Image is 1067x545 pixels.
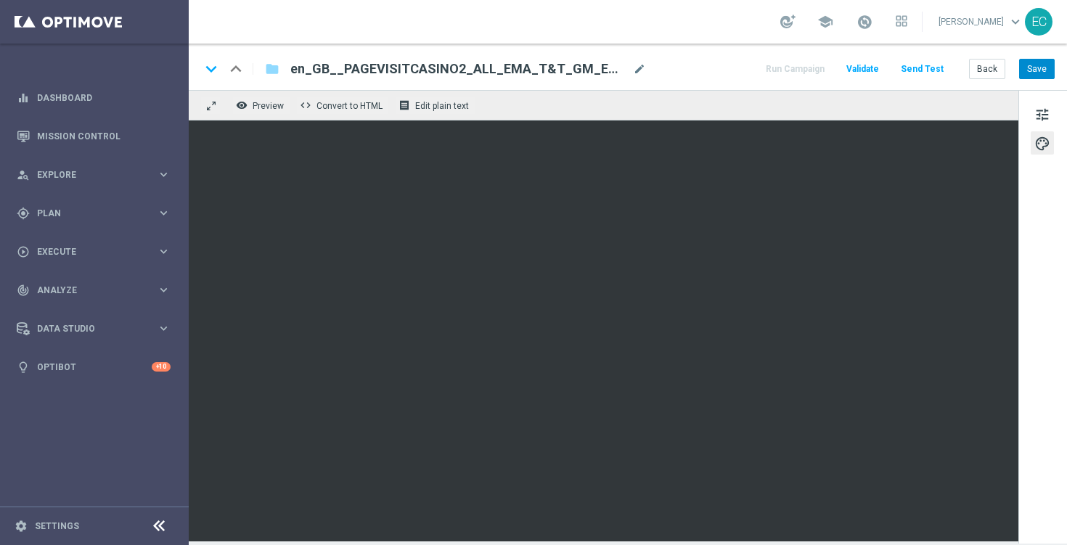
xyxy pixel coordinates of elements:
button: Back [969,59,1005,79]
div: Optibot [17,348,171,386]
i: gps_fixed [17,207,30,220]
i: keyboard_arrow_right [157,168,171,181]
button: Mission Control [16,131,171,142]
div: Data Studio [17,322,157,335]
div: Dashboard [17,78,171,117]
button: tune [1031,102,1054,126]
span: Preview [253,101,284,111]
button: play_circle_outline Execute keyboard_arrow_right [16,246,171,258]
span: school [817,14,833,30]
span: code [300,99,311,111]
a: Dashboard [37,78,171,117]
i: receipt [398,99,410,111]
span: Execute [37,247,157,256]
button: Validate [844,60,881,79]
button: Send Test [899,60,946,79]
i: lightbulb [17,361,30,374]
i: keyboard_arrow_right [157,321,171,335]
a: Settings [35,522,79,530]
button: Data Studio keyboard_arrow_right [16,323,171,335]
span: Convert to HTML [316,101,383,111]
button: person_search Explore keyboard_arrow_right [16,169,171,181]
div: Mission Control [17,117,171,155]
button: palette [1031,131,1054,155]
button: equalizer Dashboard [16,92,171,104]
i: person_search [17,168,30,181]
i: keyboard_arrow_right [157,206,171,220]
span: Analyze [37,286,157,295]
span: Validate [846,64,879,74]
a: Mission Control [37,117,171,155]
i: keyboard_arrow_down [200,58,222,80]
span: Explore [37,171,157,179]
a: Optibot [37,348,152,386]
i: track_changes [17,284,30,297]
button: receipt Edit plain text [395,96,475,115]
span: Plan [37,209,157,218]
div: Execute [17,245,157,258]
i: keyboard_arrow_right [157,245,171,258]
span: Edit plain text [415,101,469,111]
div: +10 [152,362,171,372]
i: keyboard_arrow_right [157,283,171,297]
div: Analyze [17,284,157,297]
span: Data Studio [37,324,157,333]
i: settings [15,520,28,533]
i: equalizer [17,91,30,105]
button: folder [263,57,281,81]
div: Explore [17,168,157,181]
span: mode_edit [633,62,646,75]
button: remove_red_eye Preview [232,96,290,115]
a: [PERSON_NAME]keyboard_arrow_down [937,11,1025,33]
button: lightbulb Optibot +10 [16,361,171,373]
i: play_circle_outline [17,245,30,258]
div: EC [1025,8,1052,36]
i: folder [265,60,279,78]
span: en_GB__PAGEVISITCASINO2_ALL_EMA_T&T_GM_EMAIL2_A [290,60,627,78]
button: track_changes Analyze keyboard_arrow_right [16,284,171,296]
span: tune [1034,105,1050,124]
i: remove_red_eye [236,99,248,111]
button: gps_fixed Plan keyboard_arrow_right [16,208,171,219]
div: Plan [17,207,157,220]
button: code Convert to HTML [296,96,389,115]
span: palette [1034,134,1050,153]
button: Save [1019,59,1055,79]
span: keyboard_arrow_down [1007,14,1023,30]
